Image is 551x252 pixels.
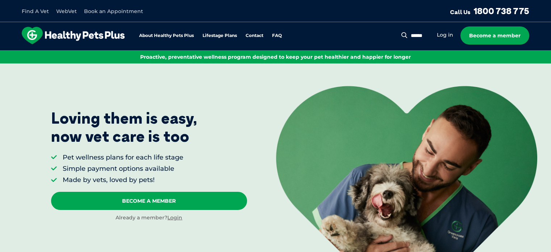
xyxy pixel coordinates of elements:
[56,8,77,15] a: WebVet
[437,32,453,38] a: Log in
[203,33,237,38] a: Lifestage Plans
[167,214,182,221] a: Login
[51,214,247,222] div: Already a member?
[450,5,529,16] a: Call Us1800 738 775
[63,164,183,173] li: Simple payment options available
[22,8,49,15] a: Find A Vet
[51,109,197,146] p: Loving them is easy, now vet care is too
[84,8,143,15] a: Book an Appointment
[272,33,282,38] a: FAQ
[140,54,411,60] span: Proactive, preventative wellness program designed to keep your pet healthier and happier for longer
[450,8,471,16] span: Call Us
[22,27,125,44] img: hpp-logo
[400,32,409,39] button: Search
[63,153,183,162] li: Pet wellness plans for each life stage
[246,33,263,38] a: Contact
[63,175,183,185] li: Made by vets, loved by pets!
[460,26,529,45] a: Become a member
[51,192,247,210] a: Become A Member
[139,33,194,38] a: About Healthy Pets Plus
